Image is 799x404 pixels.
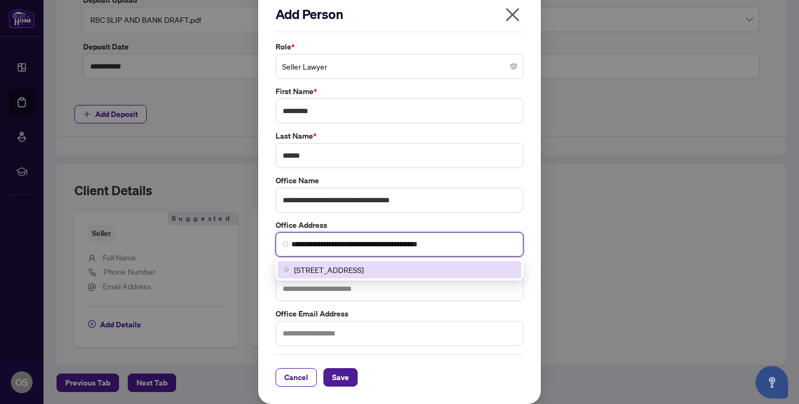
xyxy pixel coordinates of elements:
span: close [504,6,521,23]
label: Office Address [276,219,523,231]
button: Save [323,368,358,387]
button: Cancel [276,368,317,387]
label: Last Name [276,130,523,142]
label: Office Email Address [276,308,523,320]
span: Cancel [284,369,308,386]
label: First Name [276,85,523,97]
label: Office Name [276,175,523,187]
h2: Add Person [276,5,523,23]
img: search_icon [283,241,289,247]
span: Seller Lawyer [282,56,517,77]
span: close-circle [510,63,517,70]
button: Open asap [756,366,788,399]
span: [STREET_ADDRESS] [294,264,364,276]
span: Save [332,369,349,386]
label: Role [276,41,523,53]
